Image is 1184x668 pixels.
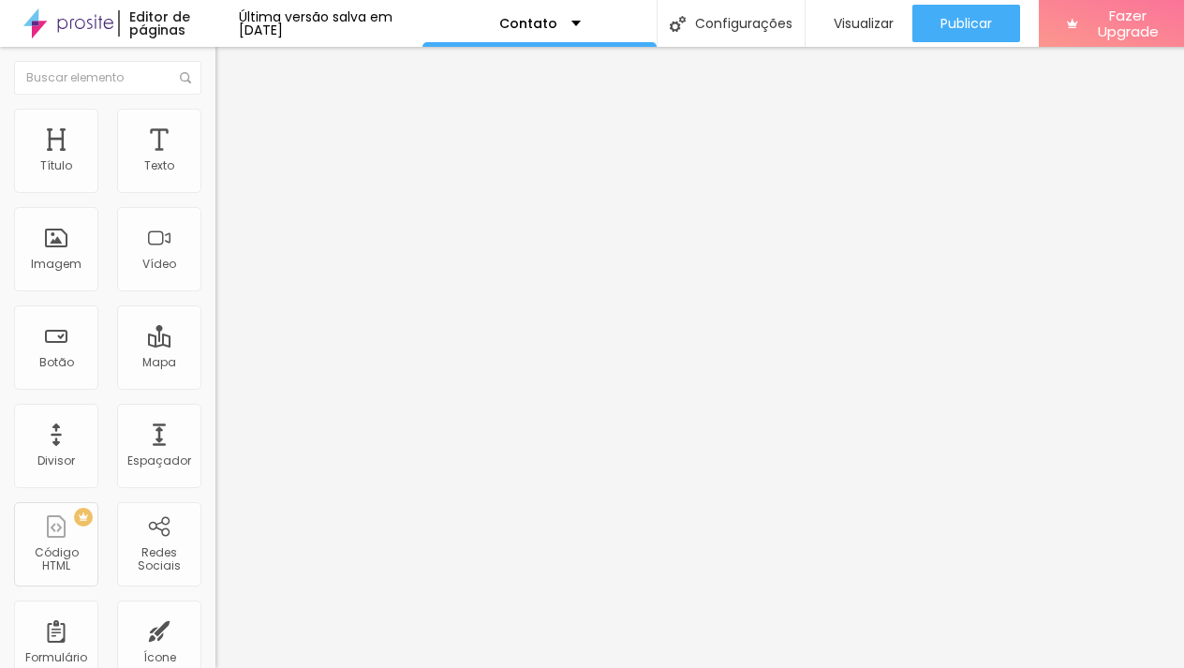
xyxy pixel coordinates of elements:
div: Última versão salva em [DATE] [239,10,422,37]
div: Redes Sociais [122,546,196,573]
span: Publicar [940,16,992,31]
input: Buscar elemento [14,61,201,95]
div: Editor de páginas [118,10,240,37]
div: Formulário [25,651,87,664]
div: Vídeo [142,258,176,271]
div: Ícone [143,651,176,664]
div: Imagem [31,258,81,271]
span: Visualizar [834,16,894,31]
div: Título [40,159,72,172]
img: Icone [180,72,191,83]
span: Fazer Upgrade [1086,7,1171,40]
button: Visualizar [806,5,912,42]
div: Mapa [142,356,176,369]
button: Publicar [912,5,1020,42]
div: Espaçador [127,454,191,468]
div: Botão [39,356,74,369]
img: Icone [670,16,686,32]
p: Contato [499,17,557,30]
div: Divisor [37,454,75,468]
div: Código HTML [19,546,93,573]
div: Texto [144,159,174,172]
